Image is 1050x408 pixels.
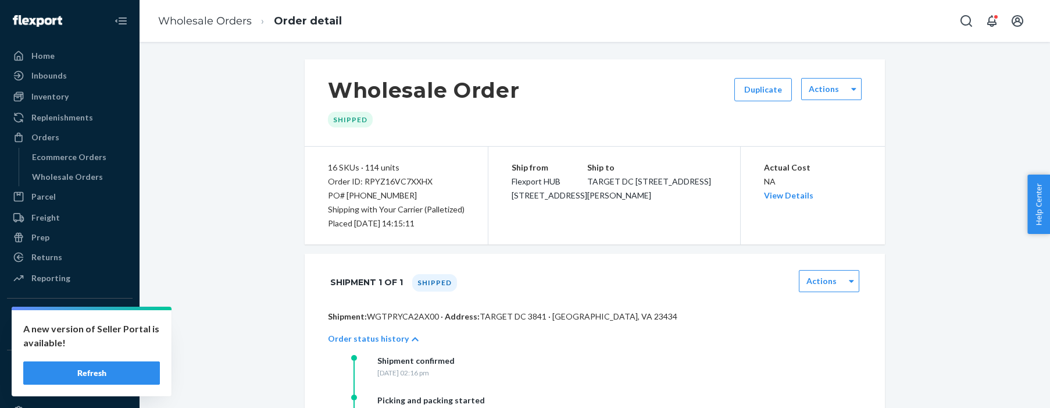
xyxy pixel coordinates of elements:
[109,9,133,33] button: Close Navigation
[7,128,133,147] a: Orders
[7,108,133,127] a: Replenishments
[328,311,367,321] span: Shipment:
[7,269,133,288] a: Reporting
[31,112,93,123] div: Replenishments
[328,175,465,189] div: Order ID: RPYZ16VC7XXHX
[330,270,403,295] h1: Shipment 1 of 1
[31,191,56,203] div: Parcel
[806,275,837,287] label: Actions
[512,161,587,175] p: Ship from
[328,189,465,203] div: PO# [PHONE_NUMBER]
[328,203,465,217] p: Shipping with Your Carrier (Palletized)
[512,176,587,200] span: Flexport HUB [STREET_ADDRESS]
[328,333,409,345] p: Order status history
[7,187,133,206] a: Parcel
[7,331,133,345] a: Add Integration
[31,272,70,284] div: Reporting
[1006,9,1029,33] button: Open account menu
[7,87,133,106] a: Inventory
[13,15,62,27] img: Flexport logo
[31,232,49,243] div: Prep
[7,248,133,267] a: Returns
[377,355,455,367] div: Shipment confirmed
[764,161,862,203] div: NA
[31,70,67,81] div: Inbounds
[32,151,106,163] div: Ecommerce Orders
[149,4,351,38] ol: breadcrumbs
[1027,175,1050,234] button: Help Center
[23,361,160,385] button: Refresh
[377,395,485,406] div: Picking and packing started
[158,15,252,27] a: Wholesale Orders
[23,322,160,350] p: A new version of Seller Portal is available!
[980,9,1003,33] button: Open notifications
[412,274,457,292] div: Shipped
[7,66,133,85] a: Inbounds
[809,83,839,95] label: Actions
[328,311,862,322] p: WGTPRYCA2AX00 · TARGET DC 3841 · [GEOGRAPHIC_DATA], VA 23434
[587,161,717,175] p: Ship to
[26,168,133,186] a: Wholesale Orders
[7,47,133,65] a: Home
[328,78,520,102] h1: Wholesale Order
[955,9,978,33] button: Open Search Box
[328,112,373,127] div: Shipped
[7,360,133,378] button: Fast Tags
[7,228,133,247] a: Prep
[26,148,133,166] a: Ecommerce Orders
[764,190,813,200] a: View Details
[328,217,465,230] div: Placed [DATE] 14:15:11
[7,383,133,397] a: Add Fast Tag
[764,161,862,175] p: Actual Cost
[31,50,55,62] div: Home
[7,308,133,327] button: Integrations
[32,171,103,183] div: Wholesale Orders
[328,161,465,175] div: 16 SKUs · 114 units
[7,208,133,227] a: Freight
[377,368,455,378] div: [DATE] 02:16 pm
[274,15,342,27] a: Order detail
[31,251,62,263] div: Returns
[31,212,60,223] div: Freight
[31,91,69,102] div: Inventory
[587,176,711,200] span: TARGET DC [STREET_ADDRESS][PERSON_NAME]
[734,78,792,101] button: Duplicate
[31,132,59,143] div: Orders
[445,311,480,321] span: Address:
